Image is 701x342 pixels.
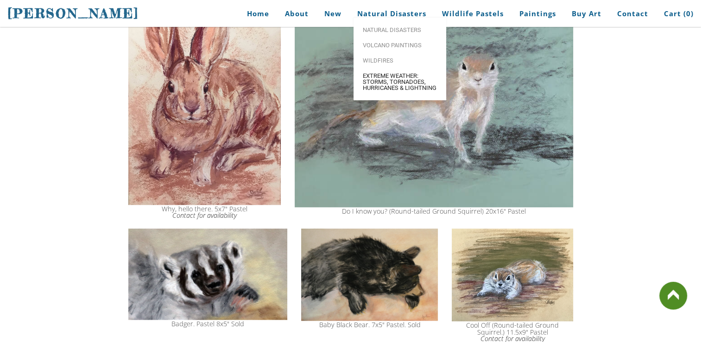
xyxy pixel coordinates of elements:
[7,5,139,22] a: [PERSON_NAME]
[301,322,438,328] div: Baby Black Bear. 7x5" Pastel. Sold
[363,57,437,63] span: Wildfires
[565,3,608,24] a: Buy Art
[354,22,446,38] a: Natural Disasters
[301,228,438,321] img: baby black bear pastel
[512,3,563,24] a: Paintings
[363,42,437,48] span: Volcano paintings
[7,6,139,21] span: [PERSON_NAME]
[363,27,437,33] span: Natural Disasters
[295,208,573,215] div: Do I know you? (Round-tailed Ground Squirrel) 20x16" Pastel
[657,3,694,24] a: Cart (0)
[128,228,288,320] img: badger drawing
[128,321,288,327] div: Badger. Pastel 8x5" Sold
[128,206,281,219] div: Why, hello there. 5x7" Pastel
[354,38,446,53] a: Volcano paintings
[278,3,316,24] a: About
[686,9,691,18] span: 0
[354,68,446,95] a: Extreme Weather: Storms, Tornadoes, Hurricanes & Lightning
[233,3,276,24] a: Home
[435,3,511,24] a: Wildlife Pastels
[610,3,655,24] a: Contact
[317,3,348,24] a: New
[354,53,446,68] a: Wildfires
[363,73,437,91] span: Extreme Weather: Storms, Tornadoes, Hurricanes & Lightning
[452,228,573,322] img: round tailed ground squirrel
[172,211,237,220] a: Contact for availability
[350,3,433,24] a: Natural Disasters
[452,322,573,342] div: Cool Off (Round-tailed Ground Squirrel.) 11.5x9" Pastel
